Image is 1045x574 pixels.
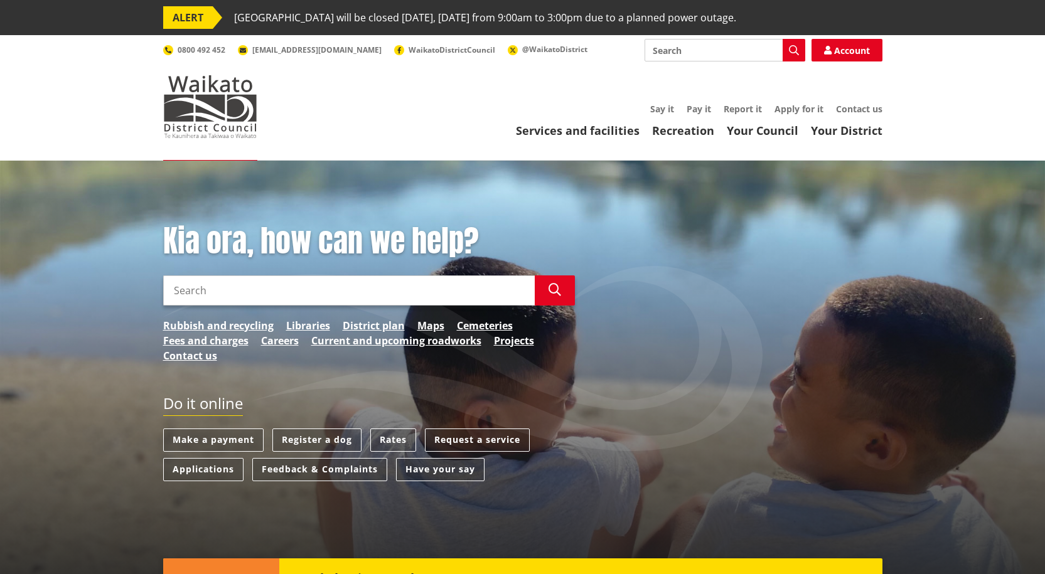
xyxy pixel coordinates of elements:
a: Current and upcoming roadworks [311,333,481,348]
a: District plan [343,318,405,333]
a: Contact us [836,103,882,115]
a: Request a service [425,428,530,452]
h2: Do it online [163,395,243,417]
a: Your District [811,123,882,138]
span: WaikatoDistrictCouncil [409,45,495,55]
a: @WaikatoDistrict [508,44,587,55]
a: Contact us [163,348,217,363]
a: Your Council [727,123,798,138]
a: Make a payment [163,428,264,452]
h1: Kia ora, how can we help? [163,223,575,260]
a: 0800 492 452 [163,45,225,55]
span: [EMAIL_ADDRESS][DOMAIN_NAME] [252,45,382,55]
a: Libraries [286,318,330,333]
a: Apply for it [774,103,823,115]
span: ALERT [163,6,213,29]
a: Services and facilities [516,123,640,138]
span: @WaikatoDistrict [522,44,587,55]
a: Recreation [652,123,714,138]
input: Search input [645,39,805,61]
span: [GEOGRAPHIC_DATA] will be closed [DATE], [DATE] from 9:00am to 3:00pm due to a planned power outage. [234,6,736,29]
img: Waikato District Council - Te Kaunihera aa Takiwaa o Waikato [163,75,257,138]
a: WaikatoDistrictCouncil [394,45,495,55]
a: Have your say [396,458,485,481]
a: Careers [261,333,299,348]
a: Say it [650,103,674,115]
a: Account [812,39,882,61]
a: Projects [494,333,534,348]
a: Cemeteries [457,318,513,333]
a: Pay it [687,103,711,115]
a: Rates [370,428,416,452]
a: [EMAIL_ADDRESS][DOMAIN_NAME] [238,45,382,55]
a: Fees and charges [163,333,249,348]
a: Register a dog [272,428,362,452]
a: Rubbish and recycling [163,318,274,333]
a: Report it [724,103,762,115]
input: Search input [163,275,535,306]
a: Feedback & Complaints [252,458,387,481]
span: 0800 492 452 [178,45,225,55]
a: Applications [163,458,244,481]
a: Maps [417,318,444,333]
